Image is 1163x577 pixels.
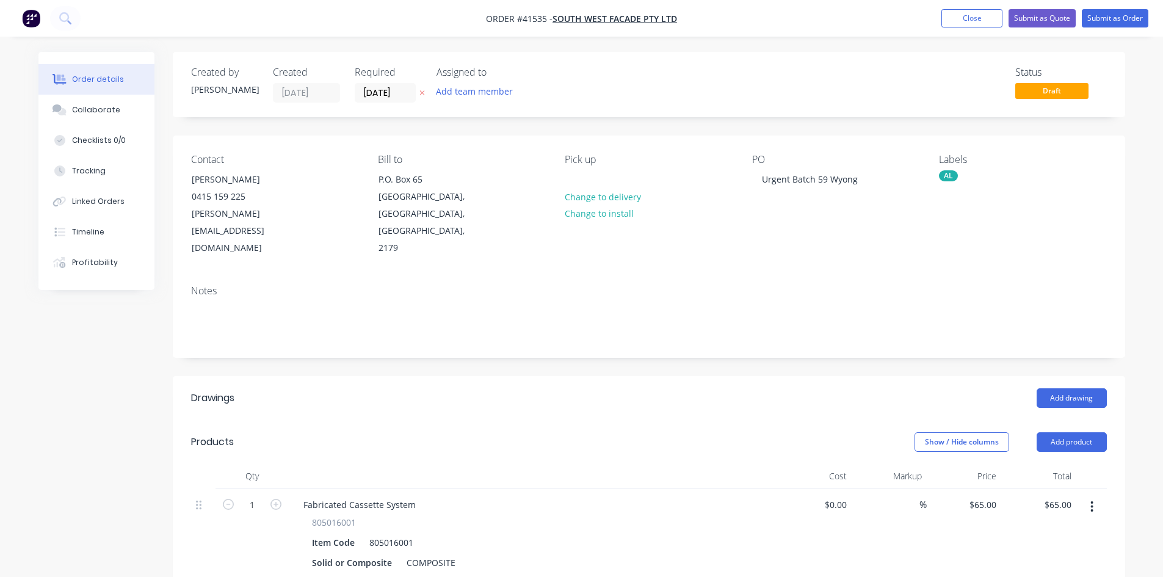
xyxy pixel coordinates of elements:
div: COMPOSITE [402,554,460,572]
div: Total [1001,464,1076,488]
div: Checklists 0/0 [72,135,126,146]
button: Add team member [429,83,519,100]
div: Products [191,435,234,449]
div: Markup [852,464,927,488]
div: [PERSON_NAME] [192,171,293,188]
div: Created by [191,67,258,78]
span: % [919,498,927,512]
div: Required [355,67,422,78]
div: PO [752,154,919,165]
div: Urgent Batch 59 Wyong [752,170,868,188]
div: Created [273,67,340,78]
button: Order details [38,64,154,95]
button: Change to install [558,205,640,222]
button: Add product [1037,432,1107,452]
div: Cost [777,464,852,488]
div: Drawings [191,391,234,405]
div: Labels [939,154,1106,165]
button: Linked Orders [38,186,154,217]
div: P.O. Box 65[GEOGRAPHIC_DATA], [GEOGRAPHIC_DATA], [GEOGRAPHIC_DATA], 2179 [368,170,490,257]
div: [PERSON_NAME][EMAIL_ADDRESS][DOMAIN_NAME] [192,205,293,256]
div: Timeline [72,227,104,238]
div: P.O. Box 65 [379,171,480,188]
div: Linked Orders [72,196,125,207]
div: Collaborate [72,104,120,115]
span: Order #41535 - [486,13,553,24]
a: South West Facade Pty Ltd [553,13,677,24]
button: Submit as Quote [1009,9,1076,27]
div: 805016001 [364,534,418,551]
button: Add team member [437,83,520,100]
button: Profitability [38,247,154,278]
div: [PERSON_NAME]0415 159 225[PERSON_NAME][EMAIL_ADDRESS][DOMAIN_NAME] [181,170,303,257]
div: Qty [216,464,289,488]
button: Timeline [38,217,154,247]
div: Tracking [72,165,106,176]
button: Change to delivery [558,188,647,205]
button: Tracking [38,156,154,186]
button: Add drawing [1037,388,1107,408]
div: Price [927,464,1002,488]
div: Item Code [307,534,360,551]
button: Checklists 0/0 [38,125,154,156]
span: Draft [1015,83,1089,98]
button: Submit as Order [1082,9,1148,27]
img: Factory [22,9,40,27]
div: [PERSON_NAME] [191,83,258,96]
div: Bill to [378,154,545,165]
button: Show / Hide columns [915,432,1009,452]
div: [GEOGRAPHIC_DATA], [GEOGRAPHIC_DATA], [GEOGRAPHIC_DATA], 2179 [379,188,480,256]
div: AL [939,170,958,181]
div: Order details [72,74,124,85]
div: Profitability [72,257,118,268]
div: Solid or Composite [307,554,397,572]
button: Collaborate [38,95,154,125]
button: Close [941,9,1002,27]
div: Fabricated Cassette System [294,496,426,513]
div: Status [1015,67,1107,78]
div: Assigned to [437,67,559,78]
span: 805016001 [312,516,356,529]
div: Notes [191,285,1107,297]
div: 0415 159 225 [192,188,293,205]
div: Contact [191,154,358,165]
div: Pick up [565,154,732,165]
